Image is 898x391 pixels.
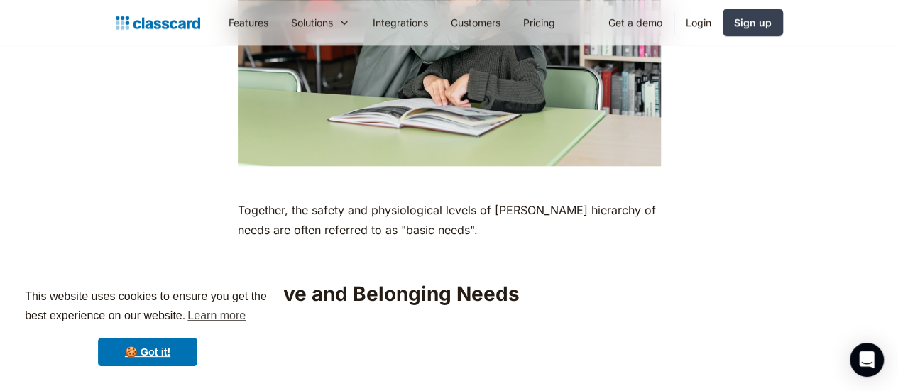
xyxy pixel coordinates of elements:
[238,247,661,267] p: ‍
[597,6,674,38] a: Get a demo
[238,281,661,307] h2: 3. Love and Belonging Needs
[291,15,333,30] div: Solutions
[674,6,723,38] a: Login
[25,288,270,326] span: This website uses cookies to ensure you get the best experience on our website.
[217,6,280,38] a: Features
[361,6,439,38] a: Integrations
[723,9,783,36] a: Sign up
[185,305,248,326] a: learn more about cookies
[734,15,772,30] div: Sign up
[512,6,566,38] a: Pricing
[116,13,200,33] a: home
[238,173,661,193] p: ‍
[98,338,197,366] a: dismiss cookie message
[850,343,884,377] div: Open Intercom Messenger
[238,200,661,240] p: Together, the safety and physiological levels of [PERSON_NAME] hierarchy of needs are often refer...
[280,6,361,38] div: Solutions
[439,6,512,38] a: Customers
[11,275,284,380] div: cookieconsent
